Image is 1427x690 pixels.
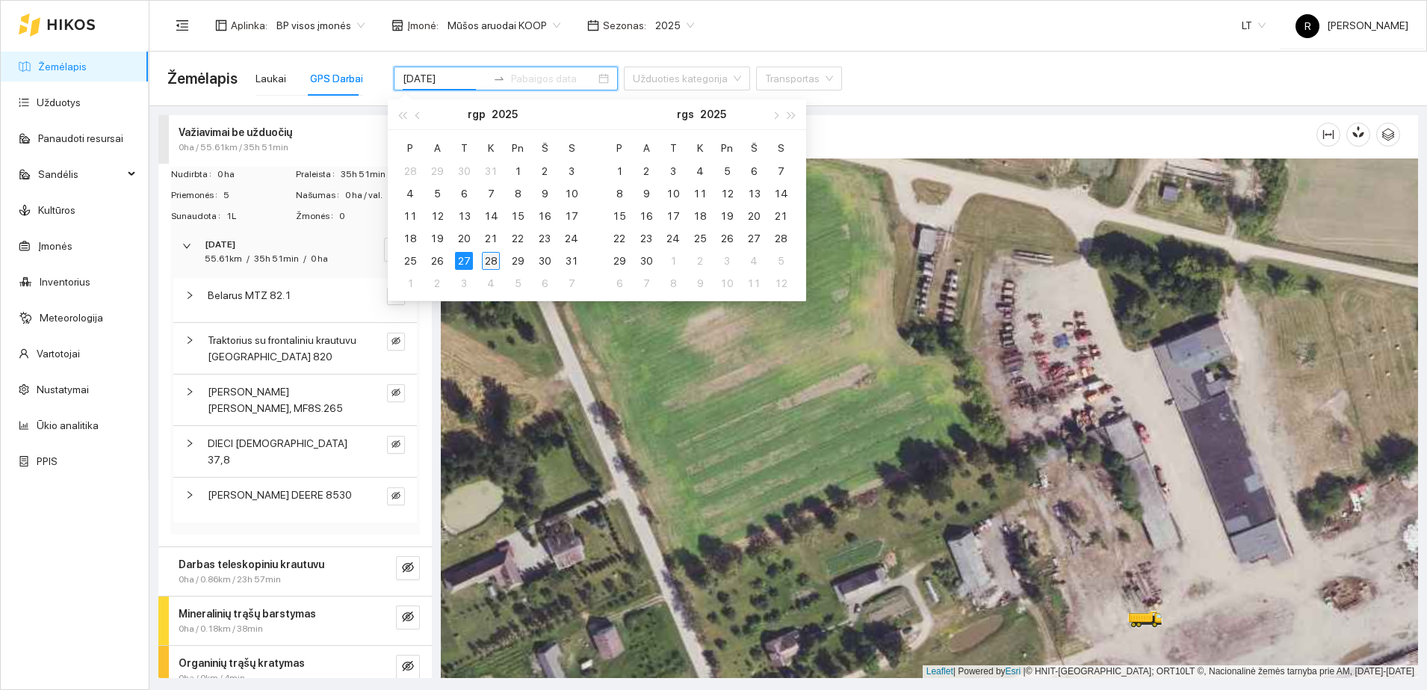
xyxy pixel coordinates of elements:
[633,272,660,295] td: 2025-10-07
[482,274,500,292] div: 4
[391,388,400,398] span: eye-invisible
[38,132,123,144] a: Panaudoti resursai
[402,561,414,576] span: eye-invisible
[428,274,446,292] div: 2
[477,136,504,160] th: K
[173,323,417,374] div: Traktorius su frontaliniu krautuvu [GEOGRAPHIC_DATA] 820eye-invisible
[637,230,655,247] div: 23
[311,253,328,264] span: 0 ha
[208,332,358,365] span: Traktorius su frontaliniu krautuvu [GEOGRAPHIC_DATA] 820
[424,272,451,295] td: 2025-09-02
[428,252,446,270] div: 26
[691,252,709,270] div: 2
[664,207,682,225] div: 17
[455,207,473,225] div: 13
[397,205,424,227] td: 2025-08-11
[664,252,682,270] div: 1
[158,597,432,645] div: Mineralinių trąšų barstymas0ha / 0.18km / 38mineye-invisible
[504,205,531,227] td: 2025-08-15
[254,253,299,264] span: 35h 51min
[687,205,713,227] td: 2025-09-18
[179,126,292,138] strong: Važiavimai be užduočių
[713,182,740,205] td: 2025-09-12
[509,252,527,270] div: 29
[208,287,291,304] span: Belarus MTZ 82.1
[391,336,400,347] span: eye-invisible
[509,207,527,225] div: 15
[509,162,527,180] div: 1
[387,287,405,305] button: eye-invisible
[455,185,473,203] div: 6
[185,387,194,396] span: right
[173,426,417,477] div: DIECI [DEMOGRAPHIC_DATA] 37,8eye-invisible
[310,70,363,87] div: GPS Darbai
[664,162,682,180] div: 3
[1317,129,1340,141] span: column-width
[1316,123,1340,147] button: column-width
[687,250,713,272] td: 2025-10-02
[745,207,763,225] div: 20
[1296,19,1408,31] span: [PERSON_NAME]
[926,666,953,677] a: Leaflet
[531,205,558,227] td: 2025-08-16
[660,136,687,160] th: T
[477,205,504,227] td: 2025-08-14
[772,207,790,225] div: 21
[401,207,419,225] div: 11
[587,19,599,31] span: calendar
[691,230,709,247] div: 25
[455,274,473,292] div: 3
[493,73,505,84] span: swap-right
[606,136,633,160] th: P
[563,252,581,270] div: 31
[170,229,420,275] div: [DATE]55.61km/35h 51min/0 haeye-invisible
[687,160,713,182] td: 2025-09-04
[633,250,660,272] td: 2025-09-30
[610,274,628,292] div: 6
[772,162,790,180] div: 7
[1006,666,1021,677] a: Esri
[391,491,400,502] span: eye-invisible
[536,162,554,180] div: 2
[428,207,446,225] div: 12
[558,227,585,250] td: 2025-08-24
[767,250,794,272] td: 2025-10-05
[664,185,682,203] div: 10
[396,556,420,580] button: eye-invisible
[223,188,294,203] span: 5
[606,182,633,205] td: 2025-09-08
[296,167,341,182] span: Praleista
[691,185,709,203] div: 11
[397,272,424,295] td: 2025-09-01
[558,160,585,182] td: 2025-08-03
[37,419,99,431] a: Ūkio analitika
[492,99,518,129] button: 2025
[509,185,527,203] div: 8
[531,250,558,272] td: 2025-08-30
[38,240,72,252] a: Įmonės
[401,274,419,292] div: 1
[531,136,558,160] th: Š
[387,487,405,505] button: eye-invisible
[563,230,581,247] div: 24
[687,227,713,250] td: 2025-09-25
[660,205,687,227] td: 2025-09-17
[173,375,417,425] div: [PERSON_NAME] [PERSON_NAME], MF8S.265eye-invisible
[401,252,419,270] div: 25
[455,252,473,270] div: 27
[477,227,504,250] td: 2025-08-21
[718,230,736,247] div: 26
[179,622,263,636] span: 0ha / 0.18km / 38min
[606,250,633,272] td: 2025-09-29
[226,209,294,224] span: 1L
[767,272,794,295] td: 2025-10-12
[424,227,451,250] td: 2025-08-19
[637,274,655,292] div: 7
[691,207,709,225] div: 18
[740,227,767,250] td: 2025-09-27
[477,272,504,295] td: 2025-09-04
[713,250,740,272] td: 2025-10-03
[424,182,451,205] td: 2025-08-05
[767,136,794,160] th: S
[171,167,217,182] span: Nudirbta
